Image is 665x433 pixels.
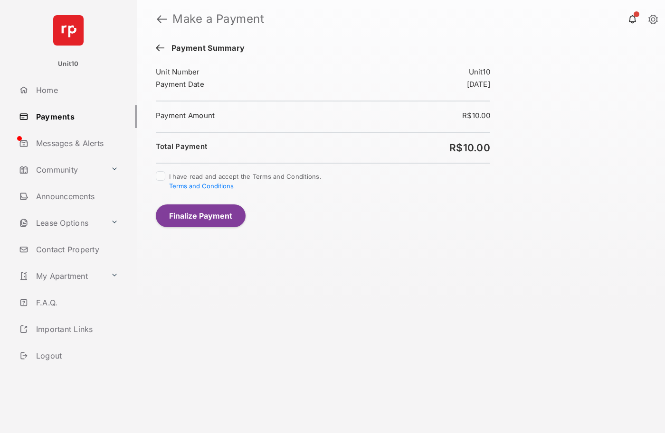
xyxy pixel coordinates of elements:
[15,212,107,234] a: Lease Options
[15,238,137,261] a: Contact Property
[156,204,246,227] button: Finalize Payment
[15,79,137,101] a: Home
[15,291,137,314] a: F.A.Q.
[169,173,322,190] span: I have read and accept the Terms and Conditions.
[15,265,107,287] a: My Apartment
[15,105,137,128] a: Payments
[167,44,245,54] span: Payment Summary
[15,185,137,208] a: Announcements
[172,13,264,25] strong: Make a Payment
[15,158,107,181] a: Community
[15,132,137,155] a: Messages & Alerts
[53,15,84,46] img: svg+xml;base64,PHN2ZyB4bWxucz0iaHR0cDovL3d3dy53My5vcmcvMjAwMC9zdmciIHdpZHRoPSI2NCIgaGVpZ2h0PSI2NC...
[15,344,137,367] a: Logout
[169,182,234,190] button: I have read and accept the Terms and Conditions.
[58,59,79,69] p: Unit10
[15,318,122,341] a: Important Links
